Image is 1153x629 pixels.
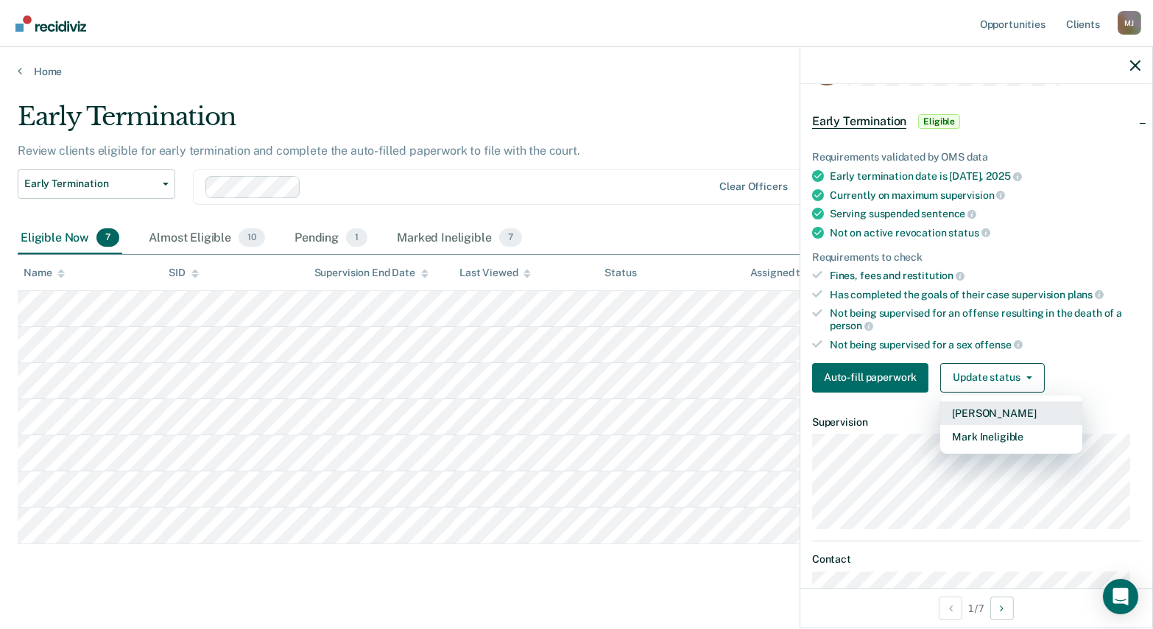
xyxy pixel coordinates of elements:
div: SID [169,267,199,279]
a: Navigate to form link [812,363,934,393]
button: [PERSON_NAME] [940,401,1082,425]
div: Marked Ineligible [394,222,525,255]
span: 7 [499,228,522,247]
span: status [949,227,990,239]
div: Name [24,267,65,279]
span: sentence [922,208,977,219]
div: Currently on maximum [830,189,1140,202]
div: Not being supervised for an offense resulting in the death of a [830,307,1140,332]
div: Pending [292,222,370,255]
div: 1 / 7 [800,588,1152,628]
a: Home [18,65,1135,78]
div: Open Intercom Messenger [1103,579,1138,614]
div: Eligible Now [18,222,122,255]
div: Clear officers [719,180,787,193]
button: Previous Opportunity [939,597,962,620]
img: Recidiviz [15,15,86,32]
div: Has completed the goals of their case supervision [830,288,1140,301]
div: Requirements to check [812,251,1140,264]
span: Early Termination [812,114,906,129]
dt: Contact [812,553,1140,566]
div: Last Viewed [459,267,531,279]
button: Update status [940,363,1044,393]
span: offense [975,339,1023,351]
div: Serving suspended [830,207,1140,220]
div: Supervision End Date [314,267,429,279]
span: person [830,320,873,331]
span: restitution [903,270,965,281]
span: 1 [346,228,367,247]
p: Review clients eligible for early termination and complete the auto-filled paperwork to file with... [18,144,580,158]
div: Fines, fees and [830,269,1140,282]
span: Early Termination [24,178,157,190]
button: Mark Ineligible [940,425,1082,449]
span: 7 [96,228,119,247]
div: Early termination date is [DATE], [830,169,1140,183]
div: Status [604,267,636,279]
div: Early Termination [18,102,883,144]
span: 10 [239,228,265,247]
div: Not on active revocation [830,226,1140,239]
button: Next Opportunity [990,597,1014,620]
span: Eligible [918,114,960,129]
div: Early TerminationEligible [800,98,1152,145]
div: M J [1118,11,1141,35]
dt: Supervision [812,416,1140,429]
div: Assigned to [750,267,819,279]
div: Almost Eligible [146,222,268,255]
button: Profile dropdown button [1118,11,1141,35]
span: 2025 [986,170,1021,182]
button: Auto-fill paperwork [812,363,928,393]
div: Requirements validated by OMS data [812,151,1140,164]
span: supervision [940,189,1005,201]
div: Not being supervised for a sex [830,338,1140,351]
span: plans [1068,289,1104,301]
